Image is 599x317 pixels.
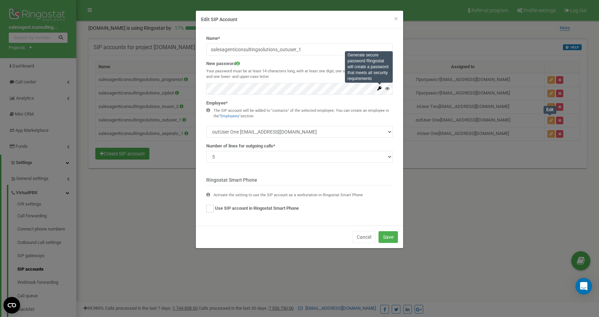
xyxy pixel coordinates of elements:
[206,61,240,67] label: New password
[206,176,393,185] p: Ringostat Smart Phone
[544,106,556,114] div: Edit
[214,192,363,198] div: Activate the setting to use the SIP account as a workstation in Ringostat Smart Phone
[215,206,299,211] span: Use SIP account in Ringostat Smart Phone
[219,114,241,118] a: "Employees"
[3,297,20,314] button: Open CMP widget
[345,51,393,83] div: Generate secure password Ringostat will create a password that meets all security requirements
[575,278,592,295] div: Open Intercom Messenger
[394,15,398,23] span: ×
[206,100,228,107] label: Employee*
[206,143,275,150] label: Number of lines for outgoing calls*
[206,35,220,42] label: Name*
[352,231,376,243] button: Cancel
[201,16,398,23] h4: Edit SIP Account
[206,69,393,79] p: Your password must be at least 14 characters long, with at least one digit, one symbol (excluding...
[379,231,398,243] button: Save
[214,108,393,119] div: The SIP account will be added to "contacts" of the selected employee. You can create an employee ...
